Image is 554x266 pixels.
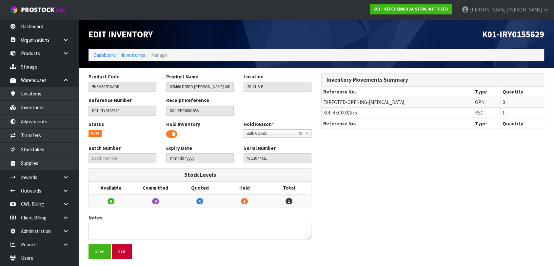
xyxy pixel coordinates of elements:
span: 0 [152,198,159,204]
th: Reference No. [322,87,473,97]
span: 0 [196,198,203,204]
label: Expiry Date [166,145,192,152]
input: Receipt Reference [166,106,234,116]
span: Held [89,130,102,137]
th: Quantity [501,87,544,97]
th: Quoted [178,182,222,194]
a: K01 - KITCHENAID AUSTRALIA PTY LTD [370,4,452,14]
a: Inventories [122,52,145,58]
span: Manage [151,52,167,58]
th: Total [267,182,311,194]
label: Product Code [89,73,120,80]
label: Hold Inventory [166,121,200,128]
label: Reference Number [89,97,132,104]
label: Hold Reason [244,121,274,128]
label: Notes [89,214,102,221]
span: K01-REC0001855 [323,110,357,116]
th: Reference No. [322,118,473,129]
input: Product Code [89,82,156,92]
small: WMS [56,7,66,13]
label: Receipt Reference [166,97,209,104]
span: Bulk Goods [247,130,299,137]
th: Type [473,118,501,129]
span: ProStock [21,6,54,14]
th: Available [89,182,133,194]
label: Status [89,121,104,128]
input: Serial Number [244,153,311,163]
h3: Stock Levels [94,172,306,178]
th: Committed [133,182,178,194]
h3: Inventory Movements Summary [326,77,539,83]
img: cube-alt.png [10,6,18,14]
input: Product Name [166,82,234,92]
span: EXPECTED-OPENING-[MEDICAL_DATA] [323,99,404,105]
input: Location [244,82,311,92]
label: Location [244,73,264,80]
strong: K01 - KITCHENAID AUSTRALIA PTY LTD [373,6,448,12]
span: 0 [108,198,114,204]
span: 1 [503,110,505,116]
input: Batch Number [89,153,156,163]
span: OPN [475,99,484,105]
span: REC [475,110,483,116]
span: 1 [286,198,292,204]
th: Type [473,87,501,97]
th: Held [222,182,267,194]
span: K01-IRY0155629 [482,29,544,40]
span: 1 [241,198,248,204]
label: Serial Number [244,145,276,152]
label: Product Name [166,73,198,80]
span: [PERSON_NAME] [470,7,505,13]
label: Batch Number [89,145,121,152]
button: Exit [112,244,132,258]
span: Edit Inventory [89,29,153,40]
a: Dashboard [93,52,116,58]
span: [PERSON_NAME] [506,7,542,13]
th: Quantity [501,118,544,129]
button: Save [89,244,111,258]
span: 0 [503,99,505,105]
